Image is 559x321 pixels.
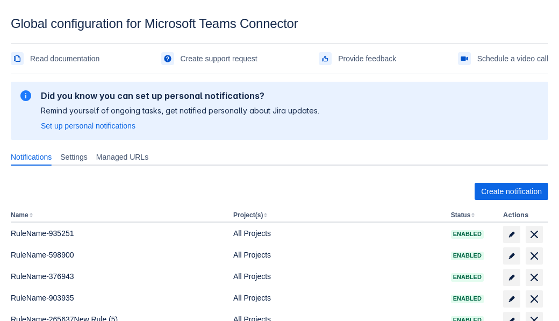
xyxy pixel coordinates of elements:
[233,211,263,219] button: Project(s)
[233,249,442,260] div: All Projects
[475,183,548,200] button: Create notification
[41,90,319,101] h2: Did you know you can set up personal notifications?
[460,54,469,63] span: videoCall
[11,16,548,31] div: Global configuration for Microsoft Teams Connector
[161,50,257,67] a: Create support request
[11,228,225,239] div: RuleName-935251
[233,293,442,303] div: All Projects
[451,211,471,219] button: Status
[451,253,484,259] span: Enabled
[507,252,516,260] span: edit
[458,50,548,67] a: Schedule a video call
[163,54,172,63] span: support
[41,120,135,131] a: Set up personal notifications
[451,274,484,280] span: Enabled
[11,271,225,282] div: RuleName-376943
[528,271,541,284] span: delete
[13,54,21,63] span: documentation
[477,50,548,67] span: Schedule a video call
[11,50,99,67] a: Read documentation
[60,152,88,162] span: Settings
[30,50,99,67] span: Read documentation
[41,105,319,116] p: Remind yourself of ongoing tasks, get notified personally about Jira updates.
[233,271,442,282] div: All Projects
[233,228,442,239] div: All Projects
[507,273,516,282] span: edit
[481,183,542,200] span: Create notification
[507,230,516,239] span: edit
[499,209,548,223] th: Actions
[11,211,28,219] button: Name
[528,249,541,262] span: delete
[319,50,396,67] a: Provide feedback
[321,54,329,63] span: feedback
[11,152,52,162] span: Notifications
[338,50,396,67] span: Provide feedback
[451,231,484,237] span: Enabled
[96,152,148,162] span: Managed URLs
[528,228,541,241] span: delete
[19,89,32,102] span: information
[528,293,541,305] span: delete
[507,295,516,303] span: edit
[11,249,225,260] div: RuleName-598900
[11,293,225,303] div: RuleName-903935
[451,296,484,302] span: Enabled
[181,50,257,67] span: Create support request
